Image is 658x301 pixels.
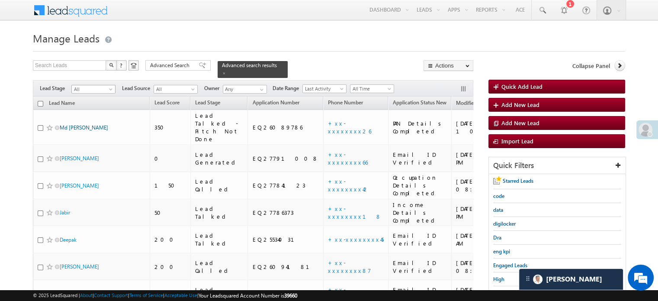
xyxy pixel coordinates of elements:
[493,193,504,199] span: code
[154,181,186,189] div: 150
[154,99,180,106] span: Lead Score
[38,101,43,107] input: Check all records
[303,85,344,93] span: Last Activity
[252,123,319,131] div: EQ26089786
[252,181,319,189] div: EQ27784123
[164,292,197,298] a: Acceptable Use
[223,85,267,94] input: Type to Search
[328,151,368,166] a: +xx-xxxxxxxx66
[195,99,220,106] span: Lead Stage
[150,61,192,69] span: Advanced Search
[116,60,127,71] button: ?
[204,84,223,92] span: Owner
[109,63,113,67] img: Search
[388,98,451,109] a: Application Status New
[154,85,198,94] a: All
[94,292,128,298] a: Contact Support
[40,84,71,92] span: Lead Stage
[255,85,266,94] a: Show All Items
[150,98,184,109] a: Lead Score
[195,151,244,166] div: Lead Generated
[489,157,626,174] div: Quick Filters
[154,123,186,131] div: 350
[60,236,77,243] a: Deepak
[252,263,319,271] div: EQ26094181
[493,262,527,269] span: Engaged Leads
[60,155,99,162] a: [PERSON_NAME]
[493,276,504,282] span: High
[252,236,319,243] div: EQ25534031
[328,120,371,135] a: +xx-xxxxxxxx26
[72,85,113,93] span: All
[33,31,100,45] span: Manage Leads
[248,98,303,109] a: Application Number
[60,263,99,270] a: [PERSON_NAME]
[154,236,186,243] div: 200
[33,291,297,300] span: © 2025 LeadSquared | | | | |
[284,292,297,299] span: 39660
[195,178,244,193] div: Lead Called
[493,207,503,213] span: data
[572,62,610,70] span: Collapse Panel
[195,205,244,220] div: Lead Talked
[456,232,519,247] div: [DATE] 12:46 AM
[519,269,623,290] div: carter-dragCarter[PERSON_NAME]
[393,99,446,106] span: Application Status New
[393,201,447,224] div: Income Details Completed
[393,120,447,135] div: PAN Details Completed
[328,259,371,274] a: +xx-xxxxxxxx87
[154,85,195,93] span: All
[191,98,225,109] a: Lead Stage
[71,85,116,94] a: All
[80,292,93,298] a: About
[252,155,319,162] div: EQ27791008
[393,151,447,166] div: Email ID Verified
[393,259,447,275] div: Email ID Verified
[350,85,392,93] span: All Time
[195,259,244,275] div: Lead Called
[302,84,347,93] a: Last Activity
[456,120,519,135] div: [DATE] 10:20 PM
[501,137,533,145] span: Import Lead
[252,209,319,217] div: EQ27786373
[199,292,297,299] span: Your Leadsquared Account Number is
[154,263,186,271] div: 200
[328,205,382,220] a: +xx-xxxxxxxx18
[350,84,394,93] a: All Time
[501,101,539,108] span: Add New Lead
[252,99,299,106] span: Application Number
[328,236,384,243] a: +xx-xxxxxxxx45
[122,84,154,92] span: Lead Source
[424,60,473,71] button: Actions
[328,99,363,106] span: Phone Number
[501,83,542,90] span: Quick Add Lead
[195,112,244,143] div: Lead Talked - Pitch Not Done
[154,209,186,217] div: 50
[456,151,519,166] div: [DATE] 08:25 PM
[533,275,542,284] img: Carter
[546,275,602,283] span: Carter
[456,205,519,220] div: [DATE] 07:55 PM
[60,209,70,216] a: Jabir
[154,155,186,162] div: 0
[328,178,369,193] a: +xx-xxxxxxxx42
[456,100,485,106] span: Modified On
[45,98,79,110] a: Lead Name
[493,248,510,255] span: eng kpi
[456,259,519,275] div: [DATE] 08:05 PM
[503,178,533,184] span: Starred Leads
[129,292,163,298] a: Terms of Service
[60,124,108,131] a: Md [PERSON_NAME]
[328,286,371,301] a: +xx-xxxxxxxx87
[324,98,367,109] a: Phone Number
[393,232,447,247] div: Email ID Verified
[456,178,519,193] div: [DATE] 08:10 PM
[273,84,302,92] span: Date Range
[493,220,516,227] span: digilocker
[222,62,277,68] span: Advanced search results
[195,232,244,247] div: Lead Talked
[524,275,531,282] img: carter-drag
[120,61,124,69] span: ?
[501,119,539,126] span: Add New Lead
[60,182,99,189] a: [PERSON_NAME]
